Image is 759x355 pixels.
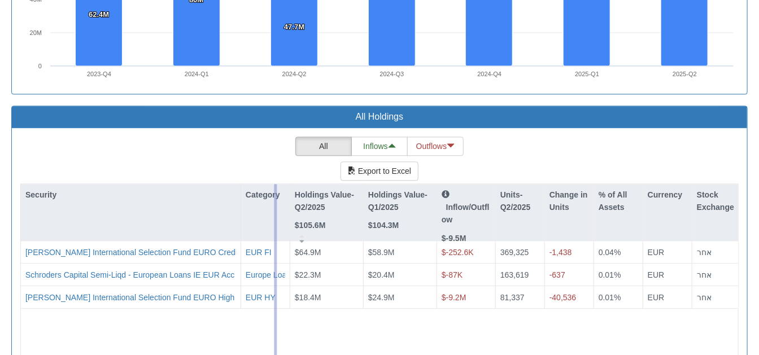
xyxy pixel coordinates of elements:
button: All [295,137,352,156]
text: 2025-Q2 [673,71,697,77]
text: 2024-Q2 [282,71,307,77]
h3: All Holdings [20,112,739,122]
button: Export to Excel [341,161,418,181]
tspan: 47.7M [284,23,304,31]
text: 2024-Q3 [380,71,404,77]
text: 2023-Q4 [87,71,111,77]
text: 20M [30,29,42,36]
button: Inflows [351,137,408,156]
text: 2025-Q1 [575,71,599,77]
button: Outflows [407,137,464,156]
text: 2024-Q1 [185,71,209,77]
tspan: 62.4M [89,10,109,19]
text: 2024-Q4 [477,71,501,77]
text: 0 [38,63,42,69]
